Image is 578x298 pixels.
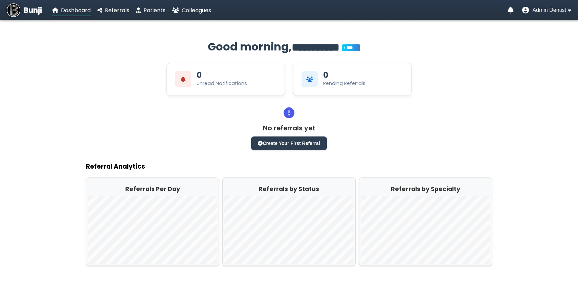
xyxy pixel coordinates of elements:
div: Pending Referrals [323,80,365,87]
span: Admin Dentist [532,7,566,13]
span: You’re on Plus! [342,44,360,51]
h2: Referrals by Specialty [361,185,490,193]
span: Referrals [105,6,129,14]
p: No referrals yet [263,123,315,133]
a: Bunji [7,3,42,17]
div: View Pending Referrals [293,63,412,96]
span: Patients [143,6,165,14]
div: 0 [323,71,328,79]
h2: Good morning, [86,39,492,56]
a: Dashboard [52,6,91,15]
button: Create Your First Referral [251,136,327,150]
h3: Referral Analytics [86,162,492,171]
a: Patients [136,6,165,15]
a: Referrals [97,6,129,15]
div: View Unread Notifications [166,63,285,96]
span: Dashboard [61,6,91,14]
h2: Referrals by Status [224,185,353,193]
div: 0 [197,71,202,79]
h2: Referrals Per Day [88,185,217,193]
a: Notifications [508,7,514,14]
div: Unread Notifications [197,80,247,87]
a: Colleagues [172,6,211,15]
img: Bunji Dental Referral Management [7,3,20,17]
button: User menu [522,7,571,14]
span: Bunji [24,5,42,16]
span: Colleagues [182,6,211,14]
